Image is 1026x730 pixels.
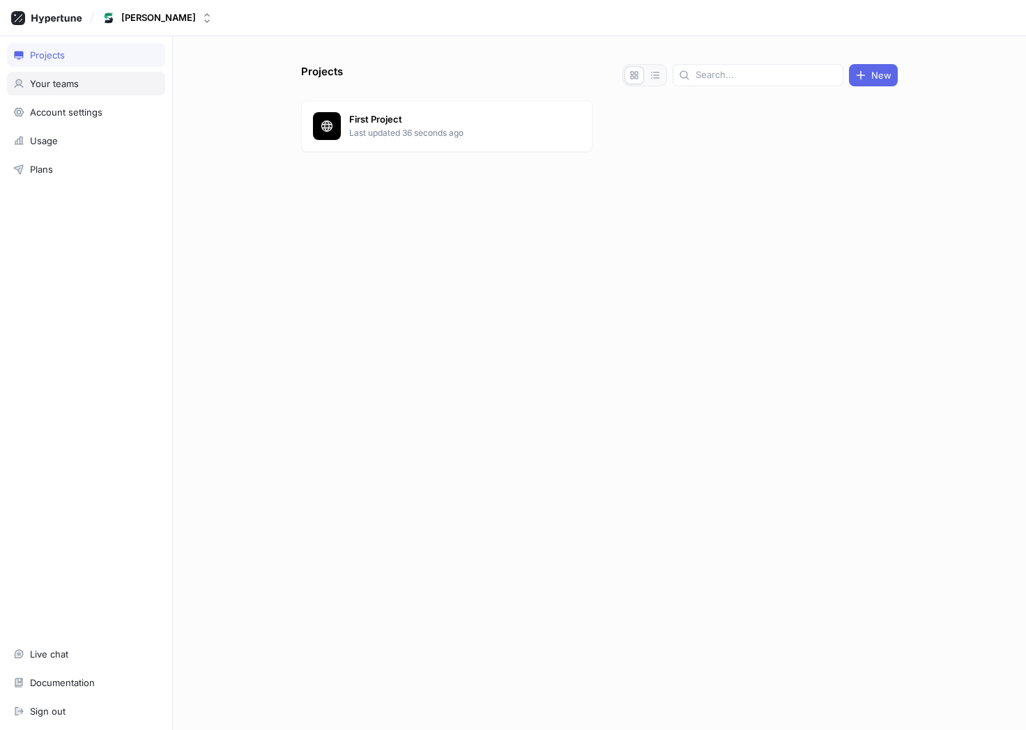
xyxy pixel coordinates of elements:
a: Projects [7,43,165,67]
a: Your teams [7,72,165,95]
div: Account settings [30,107,102,118]
div: Projects [30,49,65,61]
p: Projects [301,64,343,86]
div: Live chat [30,649,68,660]
div: Sign out [30,706,66,717]
div: Usage [30,135,58,146]
div: [PERSON_NAME] [121,12,196,24]
button: User[PERSON_NAME] [96,6,218,31]
span: New [871,71,891,79]
input: Search... [696,68,837,82]
div: Plans [30,164,53,175]
p: First Project [349,113,551,127]
div: Your teams [30,78,79,89]
img: User [102,11,116,25]
a: Account settings [7,100,165,124]
p: Last updated 36 seconds ago [349,127,551,139]
div: Documentation [30,677,95,688]
button: New [849,64,898,86]
a: Usage [7,129,165,153]
a: Documentation [7,671,165,694]
a: Plans [7,157,165,181]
